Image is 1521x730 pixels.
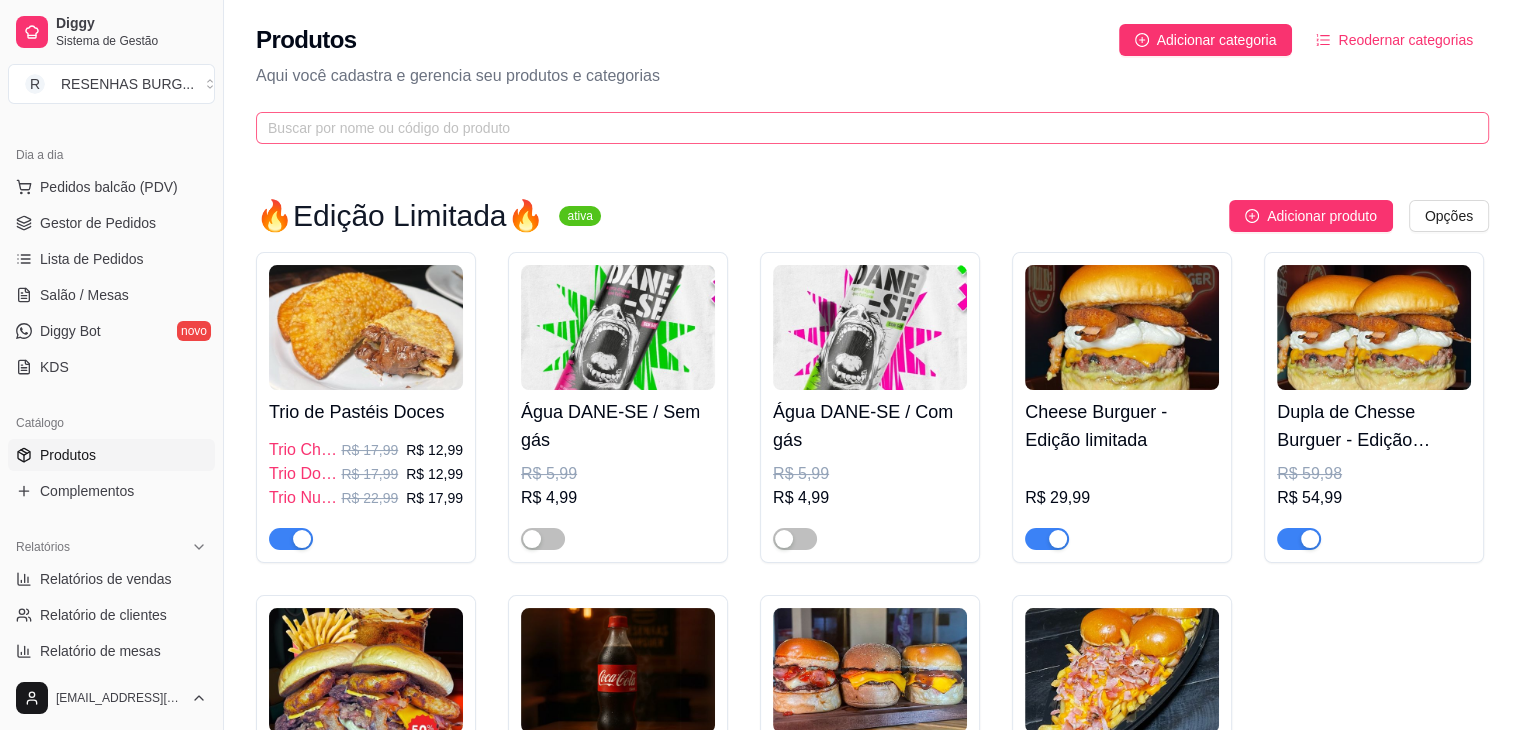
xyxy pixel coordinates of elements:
[8,635,215,667] a: Relatório de mesas
[521,486,715,510] div: R$ 4,99
[40,481,134,501] span: Complementos
[1245,209,1259,223] span: plus-circle
[40,249,144,269] span: Lista de Pedidos
[1157,29,1277,51] span: Adicionar categoria
[8,475,215,507] a: Complementos
[773,462,967,486] div: R$ 5,99
[341,464,398,484] p: R$ 17,99
[406,464,463,484] p: R$ 12,99
[269,462,337,486] span: Trio Doce de Leite
[40,321,101,341] span: Diggy Bot
[56,33,207,49] span: Sistema de Gestão
[406,488,463,508] p: R$ 17,99
[8,243,215,275] a: Lista de Pedidos
[521,265,715,390] img: product-image
[16,539,70,555] span: Relatórios
[256,24,357,56] h2: Produtos
[521,398,715,454] h4: Água DANE-SE / Sem gás
[1316,33,1330,47] span: ordered-list
[8,315,215,347] a: Diggy Botnovo
[521,462,715,486] div: R$ 5,99
[8,563,215,595] a: Relatórios de vendas
[40,445,96,465] span: Produtos
[1025,265,1219,390] img: product-image
[1277,486,1471,510] div: R$ 54,99
[1277,398,1471,454] h4: Dupla de Chesse Burguer - Edição Limitada
[1025,486,1219,510] div: R$ 29,99
[559,206,600,226] sup: ativa
[8,64,215,104] button: Select a team
[8,439,215,471] a: Produtos
[8,351,215,383] a: KDS
[1025,398,1219,454] h4: Cheese Burguer - Edição limitada
[40,569,172,589] span: Relatórios de vendas
[269,265,463,390] img: product-image
[1409,200,1489,232] button: Opções
[8,8,215,56] a: DiggySistema de Gestão
[40,213,156,233] span: Gestor de Pedidos
[773,486,967,510] div: R$ 4,99
[269,398,463,426] h4: Trio de Pastéis Doces
[1425,205,1473,227] span: Opções
[40,605,167,625] span: Relatório de clientes
[1119,24,1293,56] button: Adicionar categoria
[773,265,967,390] img: product-image
[1229,200,1393,232] button: Adicionar produto
[8,407,215,439] div: Catálogo
[8,171,215,203] button: Pedidos balcão (PDV)
[8,674,215,722] button: [EMAIL_ADDRESS][DOMAIN_NAME]
[8,139,215,171] div: Dia a dia
[1135,33,1149,47] span: plus-circle
[269,438,337,462] span: Trio Chocolate
[8,207,215,239] a: Gestor de Pedidos
[56,15,207,33] span: Diggy
[1338,29,1473,51] span: Reodernar categorias
[40,177,178,197] span: Pedidos balcão (PDV)
[40,641,161,661] span: Relatório de mesas
[269,486,337,510] span: Trio Nutella
[8,279,215,311] a: Salão / Mesas
[268,117,1461,139] input: Buscar por nome ou código do produto
[1267,205,1377,227] span: Adicionar produto
[341,440,398,460] p: R$ 17,99
[341,488,398,508] p: R$ 22,99
[256,204,543,228] h3: 🔥Edição Limitada🔥
[40,357,69,377] span: KDS
[40,285,129,305] span: Salão / Mesas
[773,398,967,454] h4: Água DANE-SE / Com gás
[25,74,45,94] span: R
[1277,265,1471,390] img: product-image
[256,64,1489,88] p: Aqui você cadastra e gerencia seu produtos e categorias
[1277,462,1471,486] div: R$ 59,98
[406,440,463,460] p: R$ 12,99
[61,74,194,94] div: RESENHAS BURG ...
[56,690,183,706] span: [EMAIL_ADDRESS][DOMAIN_NAME]
[8,599,215,631] a: Relatório de clientes
[1300,24,1489,56] button: Reodernar categorias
